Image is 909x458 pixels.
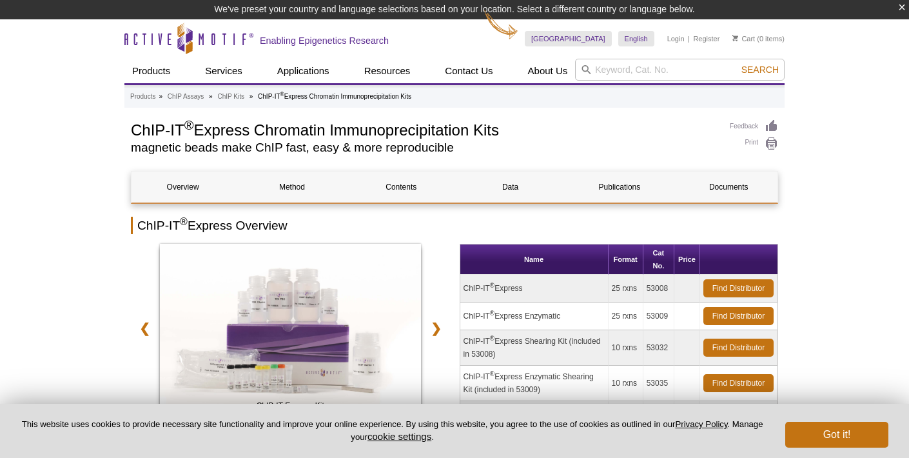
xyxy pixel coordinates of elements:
[422,314,450,343] a: ❯
[367,431,431,442] button: cookie settings
[678,172,780,203] a: Documents
[124,59,178,83] a: Products
[732,31,785,46] li: (0 items)
[618,31,654,46] a: English
[131,217,778,234] h2: ChIP-IT Express Overview
[162,399,418,412] span: ChIP-IT Express Kit
[643,303,674,330] td: 53009
[21,419,764,443] p: This website uses cookies to provide necessary site functionality and improve your online experie...
[159,93,162,100] li: »
[609,275,643,303] td: 25 rxns
[609,401,643,437] td: 25 rxns
[490,370,494,377] sup: ®
[643,244,674,275] th: Cat No.
[460,275,609,303] td: ChIP-IT Express
[785,422,888,448] button: Got it!
[258,93,411,100] li: ChIP-IT Express Chromatin Immunoprecipitation Kits
[732,35,738,41] img: Your Cart
[350,172,453,203] a: Contents
[490,282,494,289] sup: ®
[575,59,785,81] input: Keyword, Cat. No.
[730,119,778,134] a: Feedback
[197,59,250,83] a: Services
[260,35,389,46] h2: Enabling Epigenetics Research
[520,59,576,83] a: About Us
[490,310,494,317] sup: ®
[674,244,700,275] th: Price
[703,374,774,392] a: Find Distributor
[131,314,159,343] a: ❮
[667,34,685,43] a: Login
[525,31,612,46] a: [GEOGRAPHIC_DATA]
[132,172,234,203] a: Overview
[131,142,717,154] h2: magnetic beads make ChIP fast, easy & more reproducible
[130,91,155,103] a: Products
[643,275,674,303] td: 53008
[703,279,774,297] a: Find Distributor
[609,244,643,275] th: Format
[131,119,717,139] h1: ChIP-IT Express Chromatin Immunoprecipitation Kits
[490,335,494,342] sup: ®
[209,93,213,100] li: »
[609,366,643,401] td: 10 rxns
[217,91,244,103] a: ChIP Kits
[180,216,188,227] sup: ®
[460,244,609,275] th: Name
[609,303,643,330] td: 25 rxns
[609,330,643,366] td: 10 rxns
[168,91,204,103] a: ChIP Assays
[249,93,253,100] li: »
[240,172,343,203] a: Method
[357,59,418,83] a: Resources
[460,303,609,330] td: ChIP-IT Express Enzymatic
[730,137,778,151] a: Print
[643,330,674,366] td: 53032
[643,401,674,437] td: 53014
[160,244,421,422] a: ChIP-IT Express Kit
[184,118,194,132] sup: ®
[741,65,779,75] span: Search
[484,10,518,40] img: Change Here
[643,366,674,401] td: 53035
[675,419,727,429] a: Privacy Policy
[460,366,609,401] td: ChIP-IT Express Enzymatic Shearing Kit (included in 53009)
[688,31,690,46] li: |
[738,64,783,75] button: Search
[460,401,609,437] td: ChIP-IT Protein G Magnetic Beads (included in 53008 & 53009)
[703,339,774,357] a: Find Distributor
[693,34,719,43] a: Register
[732,34,755,43] a: Cart
[459,172,562,203] a: Data
[568,172,670,203] a: Publications
[160,244,421,418] img: ChIP-IT Express Kit
[460,330,609,366] td: ChIP-IT Express Shearing Kit (included in 53008)
[269,59,337,83] a: Applications
[703,307,774,325] a: Find Distributor
[280,91,284,97] sup: ®
[437,59,500,83] a: Contact Us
